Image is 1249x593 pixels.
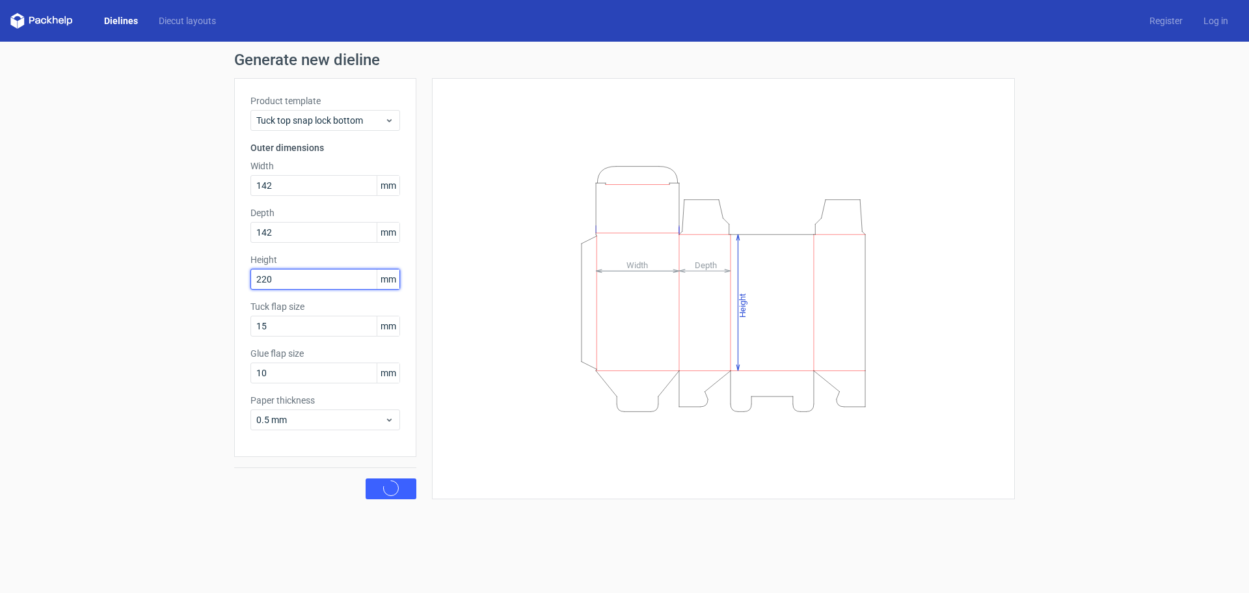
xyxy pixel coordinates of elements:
[148,14,226,27] a: Diecut layouts
[250,300,400,313] label: Tuck flap size
[250,94,400,107] label: Product template
[377,363,399,383] span: mm
[626,260,648,269] tspan: Width
[695,260,717,269] tspan: Depth
[234,52,1015,68] h1: Generate new dieline
[256,114,384,127] span: Tuck top snap lock bottom
[377,176,399,195] span: mm
[250,347,400,360] label: Glue flap size
[377,269,399,289] span: mm
[250,253,400,266] label: Height
[250,394,400,407] label: Paper thickness
[1139,14,1193,27] a: Register
[1193,14,1239,27] a: Log in
[250,141,400,154] h3: Outer dimensions
[250,206,400,219] label: Depth
[738,293,747,317] tspan: Height
[256,413,384,426] span: 0.5 mm
[377,316,399,336] span: mm
[94,14,148,27] a: Dielines
[377,223,399,242] span: mm
[250,159,400,172] label: Width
